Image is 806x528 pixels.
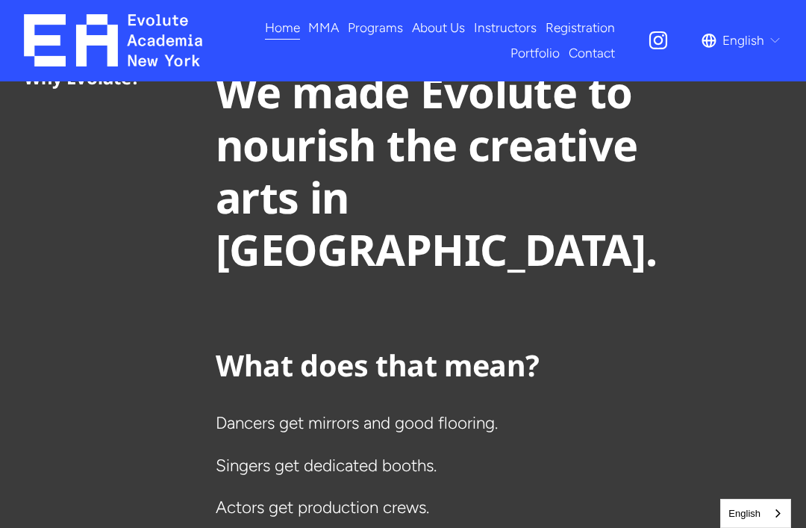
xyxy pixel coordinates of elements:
[216,493,686,523] p: Actors get production crews.
[348,15,403,41] a: folder dropdown
[216,345,540,385] strong: What does that mean?
[647,29,669,52] a: Instagram
[702,28,781,54] div: language picker
[720,499,791,528] aside: Language selected: English
[308,15,339,41] a: folder dropdown
[412,15,465,41] a: About Us
[265,15,300,41] a: Home
[510,40,560,66] a: Portfolio
[474,15,537,41] a: Instructors
[308,16,339,40] span: MMA
[569,40,615,66] a: Contact
[24,14,202,66] img: EA
[546,15,615,41] a: Registration
[216,409,686,438] p: Dancers get mirrors and good flooring.
[348,16,403,40] span: Programs
[722,29,764,52] span: English
[721,500,790,527] a: English
[216,63,657,278] strong: We made Evolute to nourish the creative arts in [GEOGRAPHIC_DATA].
[216,451,686,481] p: Singers get dedicated booths.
